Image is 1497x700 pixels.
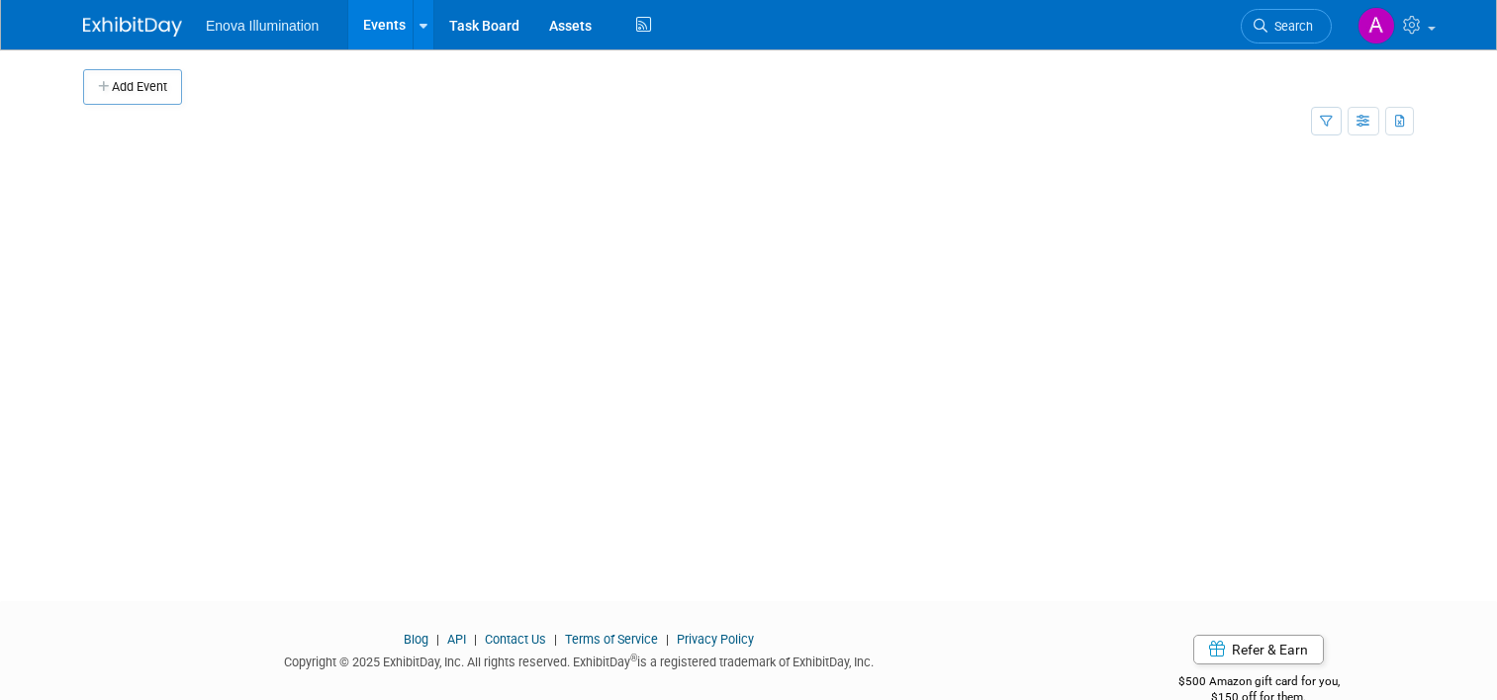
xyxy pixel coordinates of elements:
[661,632,674,647] span: |
[549,632,562,647] span: |
[485,632,546,647] a: Contact Us
[83,17,182,37] img: ExhibitDay
[630,653,637,663] sup: ®
[1193,635,1324,664] a: Refer & Earn
[447,632,466,647] a: API
[677,632,754,647] a: Privacy Policy
[1267,19,1313,34] span: Search
[469,632,482,647] span: |
[83,69,182,105] button: Add Event
[83,649,1074,671] div: Copyright © 2025 ExhibitDay, Inc. All rights reserved. ExhibitDay is a registered trademark of Ex...
[431,632,444,647] span: |
[206,18,319,34] span: Enova Illumination
[1357,7,1395,44] img: Andrea Miller
[565,632,658,647] a: Terms of Service
[404,632,428,647] a: Blog
[1241,9,1332,44] a: Search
